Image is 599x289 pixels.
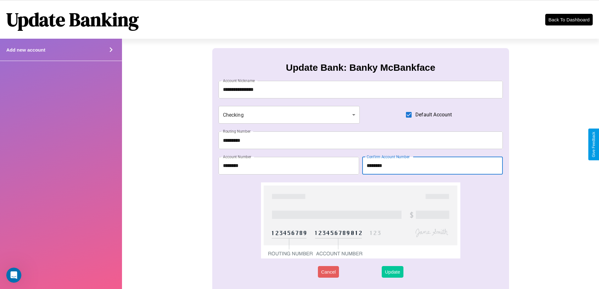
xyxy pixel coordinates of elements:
button: Back To Dashboard [545,14,593,25]
span: Default Account [415,111,452,119]
div: Give Feedback [591,132,596,157]
h4: Add new account [6,47,45,53]
label: Routing Number [223,129,251,134]
div: Checking [219,106,360,124]
label: Confirm Account Number [367,154,410,159]
label: Account Number [223,154,251,159]
button: Cancel [318,266,339,278]
img: check [261,182,460,258]
button: Update [382,266,403,278]
iframe: Intercom live chat [6,268,21,283]
label: Account Nickname [223,78,255,83]
h3: Update Bank: Banky McBankface [286,62,435,73]
h1: Update Banking [6,7,139,32]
